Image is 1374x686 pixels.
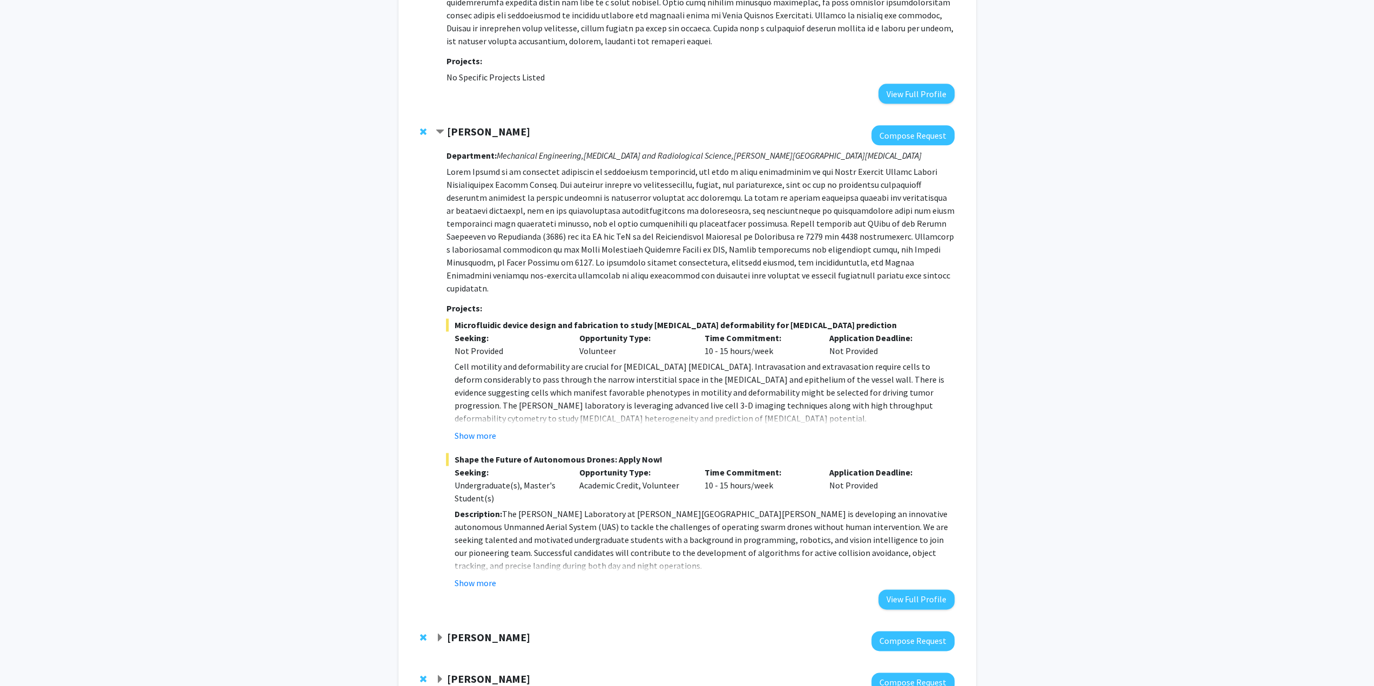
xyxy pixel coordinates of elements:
strong: Projects: [446,303,482,314]
span: Expand Shinuo Weng Bookmark [436,634,444,642]
div: Not Provided [821,331,946,357]
span: Contract Ishan Barman Bookmark [436,128,444,137]
i: [MEDICAL_DATA] and Radiological Science, [583,150,733,161]
div: Volunteer [571,331,696,357]
div: Not Provided [454,344,563,357]
div: Academic Credit, Volunteer [571,466,696,505]
button: Compose Request to Shinuo Weng [871,631,955,651]
p: Time Commitment: [704,466,813,479]
strong: Projects: [446,56,482,66]
div: Not Provided [821,466,946,505]
p: The [PERSON_NAME] Laboratory at [PERSON_NAME][GEOGRAPHIC_DATA][PERSON_NAME] is developing an inno... [454,507,954,572]
button: Show more [454,576,496,589]
button: Show more [454,429,496,442]
span: Remove Ishan Barman from bookmarks [420,127,427,136]
p: Seeking: [454,331,563,344]
span: Expand Yun Chen Bookmark [436,675,444,684]
button: View Full Profile [878,84,955,104]
i: [PERSON_NAME][GEOGRAPHIC_DATA][MEDICAL_DATA] [733,150,921,161]
p: Opportunity Type: [579,466,688,479]
strong: [PERSON_NAME] [447,125,530,138]
p: Seeking: [454,466,563,479]
p: Application Deadline: [829,466,938,479]
strong: [PERSON_NAME] [447,672,530,685]
p: Time Commitment: [704,331,813,344]
i: Mechanical Engineering, [496,150,583,161]
div: Undergraduate(s), Master's Student(s) [454,479,563,505]
p: Lorem Ipsumd si am consectet adipiscin el seddoeiusm temporincid, utl etdo m aliqu enimadminim ve... [446,165,954,295]
p: Cell motility and deformability are crucial for [MEDICAL_DATA] [MEDICAL_DATA]. Intravasation and ... [454,360,954,425]
span: Microfluidic device design and fabrication to study [MEDICAL_DATA] deformability for [MEDICAL_DAT... [446,318,954,331]
strong: Description: [454,508,502,519]
p: Opportunity Type: [579,331,688,344]
p: Application Deadline: [829,331,938,344]
strong: [PERSON_NAME] [447,630,530,644]
span: Shape the Future of Autonomous Drones: Apply Now! [446,453,954,466]
iframe: Chat [8,637,46,678]
button: Compose Request to Ishan Barman [871,125,955,145]
strong: Department: [446,150,496,161]
button: View Full Profile [878,589,955,609]
div: 10 - 15 hours/week [696,331,821,357]
span: Remove Shinuo Weng from bookmarks [420,633,427,642]
span: No Specific Projects Listed [446,72,544,83]
div: 10 - 15 hours/week [696,466,821,505]
span: Remove Yun Chen from bookmarks [420,675,427,683]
